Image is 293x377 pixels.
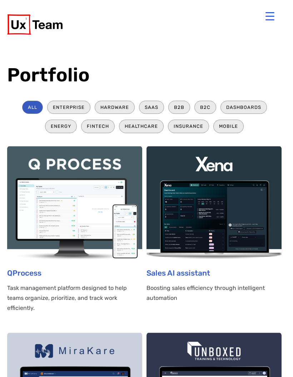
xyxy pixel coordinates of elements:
[45,120,77,133] li: Energy
[194,101,216,114] li: B2C
[7,146,142,260] img: Dashboard for a task management software
[7,268,41,277] a: QProcess
[7,14,63,35] img: UX Team Logo
[220,101,267,114] li: Dashboards
[7,283,142,313] p: Task management platform designed to help teams organize, prioritize, and track work efficiently.
[168,120,209,133] li: Insurance
[119,120,164,133] li: Healthcare
[146,146,282,260] img: Boosting Sales Efficiency Through Intelligent Automation
[168,101,190,114] li: B2B
[213,120,244,133] li: Mobile
[146,283,282,303] p: Boosting sales efficiency through intelligent automation
[146,268,210,277] a: Sales AI assistant
[22,101,43,114] li: All
[261,7,278,25] button: Menu Trigger
[47,101,90,114] li: Enterprise
[81,120,115,133] li: Fintech
[95,101,135,114] li: Hardware
[139,101,164,114] li: SaaS
[7,63,286,86] h1: Portfolio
